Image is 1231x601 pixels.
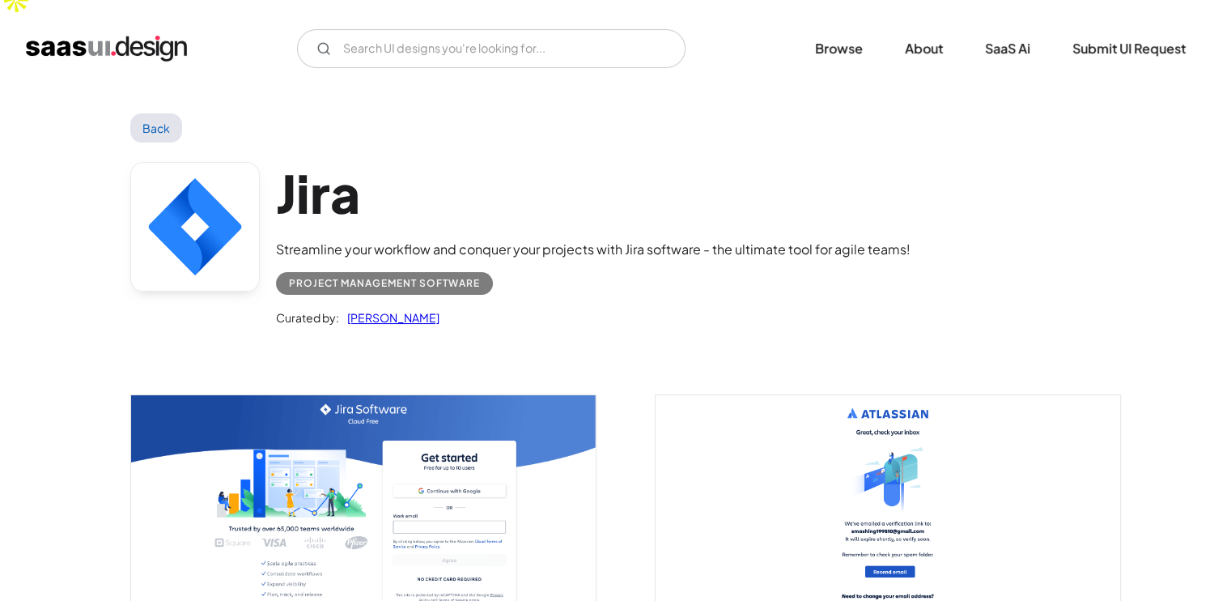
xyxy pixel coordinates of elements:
[276,162,911,224] h1: Jira
[289,274,480,293] div: Project Management Software
[276,308,339,327] div: Curated by:
[130,113,183,143] a: Back
[1053,31,1205,66] a: Submit UI Request
[276,240,911,259] div: Streamline your workflow and conquer your projects with Jira software - the ultimate tool for agi...
[26,36,187,62] a: home
[297,29,686,68] form: Email Form
[339,308,439,327] a: [PERSON_NAME]
[966,31,1050,66] a: SaaS Ai
[796,31,882,66] a: Browse
[885,31,962,66] a: About
[297,29,686,68] input: Search UI designs you're looking for...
